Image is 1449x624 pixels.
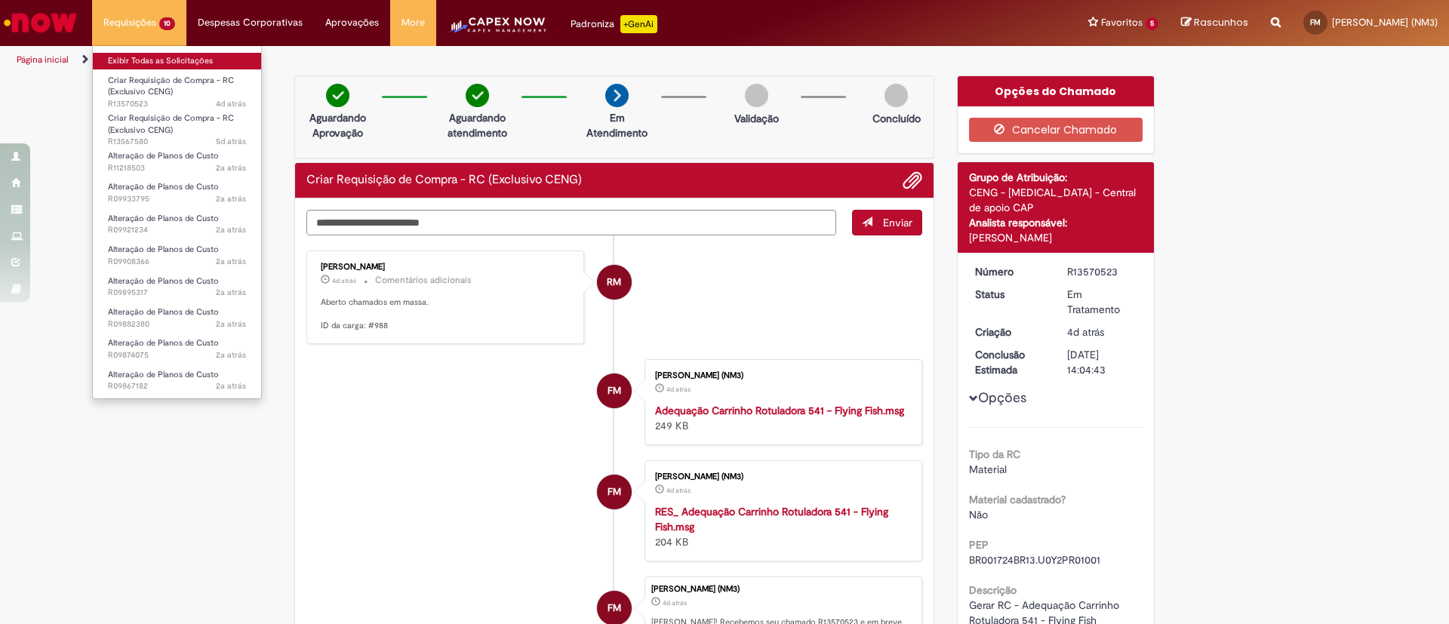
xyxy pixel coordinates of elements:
a: Aberto R11218503 : Alteração de Planos de Custo [93,148,261,176]
span: Aprovações [325,15,379,30]
span: Alteração de Planos de Custo [108,213,219,224]
span: 4d atrás [216,98,246,109]
span: Rascunhos [1194,15,1248,29]
ul: Trilhas de página [11,46,955,74]
p: Aguardando Aprovação [301,110,374,140]
div: R13570523 [1067,264,1137,279]
span: 4d atrás [663,598,687,607]
time: 12/05/2023 08:35:18 [216,256,246,267]
img: check-circle-green.png [466,84,489,107]
span: 2a atrás [216,318,246,330]
div: 204 KB [655,504,906,549]
b: Tipo da RC [969,447,1020,461]
time: 05/05/2023 15:42:13 [216,380,246,392]
span: 2a atrás [216,224,246,235]
div: Analista responsável: [969,215,1143,230]
a: Aberto R13567580 : Criar Requisição de Compra - RC (Exclusivo CENG) [93,110,261,143]
time: 26/09/2025 13:04:41 [216,98,246,109]
textarea: Digite sua mensagem aqui... [306,210,836,235]
span: Não [969,508,988,521]
span: Criar Requisição de Compra - RC (Exclusivo CENG) [108,112,234,136]
a: Exibir Todas as Solicitações [93,53,261,69]
time: 26/09/2025 13:01:25 [666,486,691,495]
span: Enviar [883,216,912,229]
div: Em Tratamento [1067,287,1137,317]
span: Alteração de Planos de Custo [108,369,219,380]
span: Alteração de Planos de Custo [108,337,219,349]
span: Favoritos [1101,15,1143,30]
span: 4d atrás [666,486,691,495]
div: Opções do Chamado [958,76,1155,106]
a: Aberto R09921234 : Alteração de Planos de Custo [93,211,261,238]
span: R09921234 [108,224,246,236]
div: [DATE] 14:04:43 [1067,347,1137,377]
span: More [401,15,425,30]
span: Requisições [103,15,156,30]
a: Aberto R09867182 : Alteração de Planos de Custo [93,367,261,395]
time: 09/05/2023 12:52:13 [216,318,246,330]
div: 26/09/2025 13:04:40 [1067,324,1137,340]
span: 2a atrás [216,287,246,298]
div: Raiane Martins [597,265,632,300]
a: Rascunhos [1181,16,1248,30]
strong: Adequação Carrinho Rotuladora 541 - Flying Fish.msg [655,404,904,417]
dt: Criação [964,324,1057,340]
div: [PERSON_NAME] [969,230,1143,245]
small: Comentários adicionais [375,274,472,287]
strong: RES_ Adequação Carrinho Rotuladora 541 - Flying Fish.msg [655,505,888,533]
ul: Requisições [92,45,262,399]
button: Enviar [852,210,922,235]
a: Aberto R13570523 : Criar Requisição de Compra - RC (Exclusivo CENG) [93,72,261,105]
time: 17/05/2023 16:53:36 [216,193,246,204]
button: Cancelar Chamado [969,118,1143,142]
dt: Número [964,264,1057,279]
span: Alteração de Planos de Custo [108,150,219,161]
p: +GenAi [620,15,657,33]
h2: Criar Requisição de Compra - RC (Exclusivo CENG) Histórico de tíquete [306,174,582,187]
span: 2a atrás [216,256,246,267]
a: Aberto R09895317 : Alteração de Planos de Custo [93,273,261,301]
time: 15/05/2023 09:14:04 [216,224,246,235]
div: Fernando Borges Moraes (NM3) [597,373,632,408]
span: 5d atrás [216,136,246,147]
a: Aberto R09874075 : Alteração de Planos de Custo [93,335,261,363]
span: BR001724BR13.U0Y2PR01001 [969,553,1100,567]
span: R13567580 [108,136,246,148]
span: Criar Requisição de Compra - RC (Exclusivo CENG) [108,75,234,98]
span: Despesas Corporativas [198,15,303,30]
span: R11218503 [108,162,246,174]
span: Material [969,463,1007,476]
span: 4d atrás [332,276,356,285]
a: Aberto R09908366 : Alteração de Planos de Custo [93,241,261,269]
dt: Conclusão Estimada [964,347,1057,377]
b: Descrição [969,583,1017,597]
img: arrow-next.png [605,84,629,107]
dt: Status [964,287,1057,302]
a: Aberto R09882380 : Alteração de Planos de Custo [93,304,261,332]
span: 5 [1146,17,1158,30]
div: CENG - [MEDICAL_DATA] - Central de apoio CAP [969,185,1143,215]
time: 25/09/2025 15:56:49 [216,136,246,147]
span: 10 [159,17,175,30]
img: img-circle-grey.png [745,84,768,107]
a: Página inicial [17,54,69,66]
div: 249 KB [655,403,906,433]
span: Alteração de Planos de Custo [108,181,219,192]
span: FM [1310,17,1321,27]
span: R09933795 [108,193,246,205]
a: Aberto R09933795 : Alteração de Planos de Custo [93,179,261,207]
span: R09895317 [108,287,246,299]
span: FM [608,474,621,510]
span: 4d atrás [666,385,691,394]
span: FM [608,373,621,409]
p: Aberto chamados em massa. ID da carga: #988 [321,297,572,332]
img: check-circle-green.png [326,84,349,107]
span: 4d atrás [1067,325,1104,339]
span: R09867182 [108,380,246,392]
p: Em Atendimento [580,110,654,140]
span: [PERSON_NAME] (NM3) [1332,16,1438,29]
span: 2a atrás [216,380,246,392]
div: Padroniza [571,15,657,33]
time: 26/09/2025 13:04:40 [663,598,687,607]
time: 26/09/2025 15:55:38 [332,276,356,285]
